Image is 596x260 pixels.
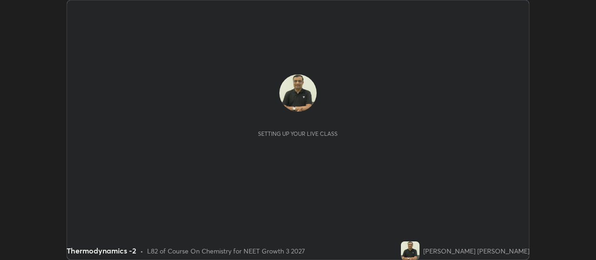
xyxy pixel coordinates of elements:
[147,246,305,256] div: L82 of Course On Chemistry for NEET Growth 3 2027
[258,130,338,137] div: Setting up your live class
[140,246,143,256] div: •
[401,241,420,260] img: c1bf5c605d094494930ac0d8144797cf.jpg
[423,246,529,256] div: [PERSON_NAME] [PERSON_NAME]
[279,74,317,112] img: c1bf5c605d094494930ac0d8144797cf.jpg
[67,245,136,256] div: Thermodynamics -2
